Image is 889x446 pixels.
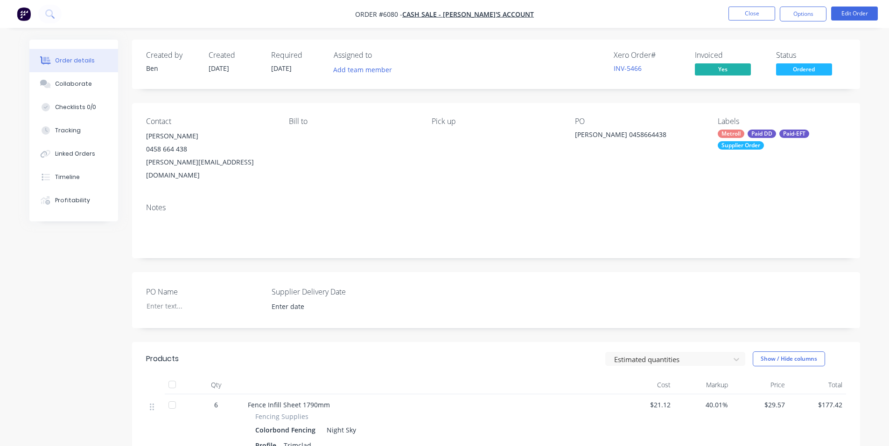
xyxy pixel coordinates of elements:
[29,142,118,165] button: Linked Orders
[209,64,229,73] span: [DATE]
[328,63,397,76] button: Add team member
[55,56,95,65] div: Order details
[146,51,197,60] div: Created by
[55,150,95,158] div: Linked Orders
[780,7,826,21] button: Options
[334,51,427,60] div: Assigned to
[718,130,744,138] div: Metroll
[748,130,776,138] div: Paid DD
[831,7,878,21] button: Edit Order
[334,63,397,76] button: Add team member
[271,64,292,73] span: [DATE]
[753,351,825,366] button: Show / Hide columns
[29,96,118,119] button: Checklists 0/0
[55,173,80,181] div: Timeline
[732,376,789,394] div: Price
[776,63,832,77] button: Ordered
[432,117,560,126] div: Pick up
[55,126,81,135] div: Tracking
[695,51,765,60] div: Invoiced
[614,51,684,60] div: Xero Order #
[776,51,846,60] div: Status
[146,117,274,126] div: Contact
[265,300,381,314] input: Enter date
[29,189,118,212] button: Profitability
[214,400,218,410] span: 6
[575,117,703,126] div: PO
[695,63,751,75] span: Yes
[792,400,842,410] span: $177.42
[146,353,179,364] div: Products
[55,80,92,88] div: Collaborate
[29,119,118,142] button: Tracking
[146,286,263,297] label: PO Name
[55,196,90,205] div: Profitability
[323,423,356,437] div: Night Sky
[674,376,732,394] div: Markup
[776,63,832,75] span: Ordered
[248,400,330,409] span: Fence Infill Sheet 1790mm
[678,400,728,410] span: 40.01%
[29,165,118,189] button: Timeline
[728,7,775,21] button: Close
[621,400,671,410] span: $21.12
[355,10,402,19] span: Order #6080 -
[289,117,417,126] div: Bill to
[271,51,322,60] div: Required
[272,286,388,297] label: Supplier Delivery Date
[29,49,118,72] button: Order details
[17,7,31,21] img: Factory
[146,203,846,212] div: Notes
[735,400,785,410] span: $29.57
[718,117,846,126] div: Labels
[779,130,809,138] div: Paid-EFT
[575,130,692,143] div: [PERSON_NAME] 0458664438
[55,103,96,111] div: Checklists 0/0
[146,130,274,143] div: [PERSON_NAME]
[255,412,308,421] span: Fencing Supplies
[614,64,642,73] a: INV-5466
[402,10,534,19] a: CASH SALE - [PERSON_NAME]'S ACCOUNT
[718,141,764,150] div: Supplier Order
[29,72,118,96] button: Collaborate
[255,423,319,437] div: Colorbond Fencing
[789,376,846,394] div: Total
[146,143,274,156] div: 0458 664 438
[146,156,274,182] div: [PERSON_NAME][EMAIL_ADDRESS][DOMAIN_NAME]
[188,376,244,394] div: Qty
[146,63,197,73] div: Ben
[617,376,675,394] div: Cost
[209,51,260,60] div: Created
[146,130,274,182] div: [PERSON_NAME]0458 664 438[PERSON_NAME][EMAIL_ADDRESS][DOMAIN_NAME]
